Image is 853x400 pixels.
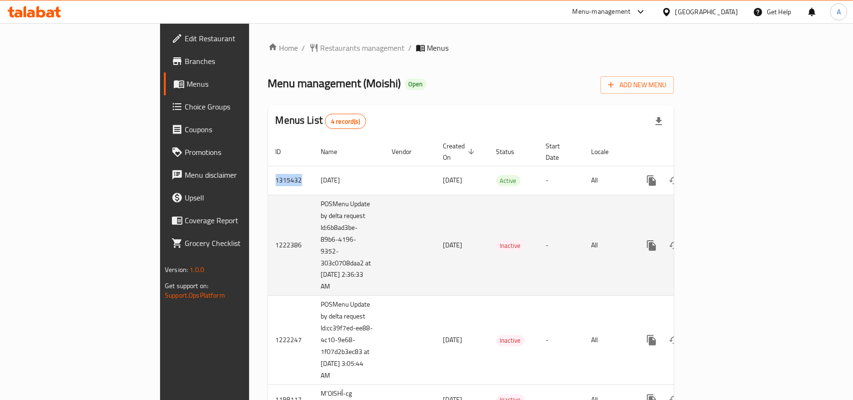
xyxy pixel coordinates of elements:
td: All [584,296,633,385]
span: [DATE] [443,239,463,251]
a: Restaurants management [309,42,405,54]
span: ID [276,146,294,157]
span: A [837,7,841,17]
a: Upsell [164,186,303,209]
button: Add New Menu [601,76,674,94]
span: 4 record(s) [325,117,366,126]
span: Menu management ( Moishi ) [268,73,401,94]
span: Locale [592,146,621,157]
button: more [640,234,663,257]
a: Promotions [164,141,303,164]
a: Choice Groups [164,95,303,118]
span: Branches [185,55,295,67]
a: Menu disclaimer [164,164,303,186]
div: Menu-management [573,6,631,18]
span: Open [405,80,427,88]
div: Total records count [325,114,366,129]
td: - [539,166,584,195]
a: Branches [164,50,303,73]
span: Vendor [392,146,424,157]
span: [DATE] [443,334,463,346]
button: more [640,169,663,192]
button: Change Status [663,234,686,257]
span: Menus [427,42,449,54]
td: POSMenu Update by delta request Id:cc39f7ed-ee88-4c10-9e68-1f07d2b3ec83 at [DATE] 3:05:44 AM [314,296,385,385]
span: Inactive [496,335,525,346]
span: Restaurants management [321,42,405,54]
span: Add New Menu [608,79,666,91]
a: Menus [164,73,303,95]
a: Coverage Report [164,209,303,232]
span: 1.0.0 [189,264,204,276]
span: Get support on: [165,280,208,292]
span: Menus [187,78,295,90]
td: All [584,195,633,296]
span: Start Date [546,140,573,163]
td: POSMenu Update by delta request Id:6b8ad3be-89b6-4196-9352-303c0708daa2 at [DATE] 2:36:33 AM [314,195,385,296]
span: Inactive [496,240,525,251]
span: Grocery Checklist [185,237,295,249]
button: Change Status [663,169,686,192]
button: more [640,329,663,352]
button: Change Status [663,329,686,352]
span: Active [496,175,521,186]
span: Menu disclaimer [185,169,295,181]
span: Upsell [185,192,295,203]
li: / [302,42,305,54]
td: - [539,195,584,296]
a: Coupons [164,118,303,141]
span: Created On [443,140,477,163]
td: All [584,166,633,195]
span: Coupons [185,124,295,135]
th: Actions [633,137,739,166]
a: Support.OpsPlatform [165,289,225,301]
li: / [409,42,412,54]
span: Version: [165,264,188,276]
span: Coverage Report [185,215,295,226]
a: Edit Restaurant [164,27,303,50]
div: [GEOGRAPHIC_DATA] [675,7,738,17]
td: [DATE] [314,166,385,195]
div: Export file [647,110,670,133]
span: Choice Groups [185,101,295,112]
span: Name [321,146,350,157]
div: Open [405,79,427,90]
h2: Menus List [276,113,366,129]
span: Status [496,146,527,157]
span: [DATE] [443,174,463,186]
span: Edit Restaurant [185,33,295,44]
a: Grocery Checklist [164,232,303,255]
td: - [539,296,584,385]
span: Promotions [185,146,295,158]
nav: breadcrumb [268,42,674,54]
